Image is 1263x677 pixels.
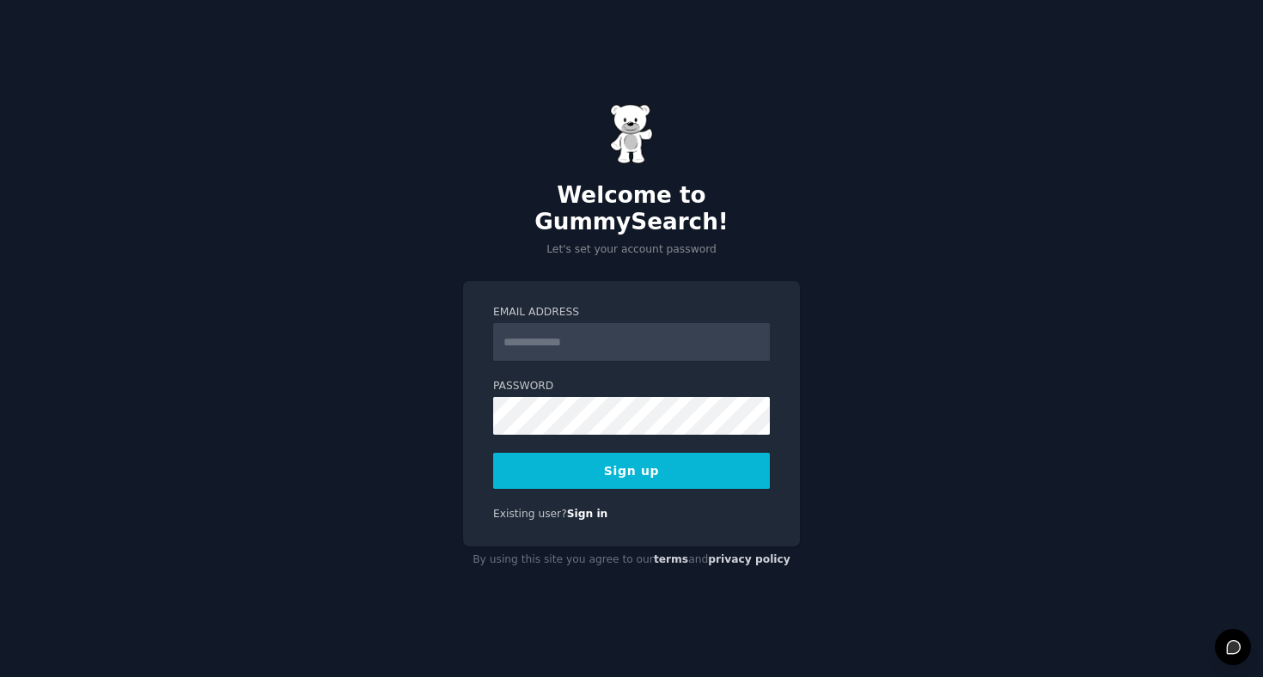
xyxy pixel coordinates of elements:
[567,508,608,520] a: Sign in
[493,508,567,520] span: Existing user?
[463,182,800,236] h2: Welcome to GummySearch!
[493,453,770,489] button: Sign up
[463,242,800,258] p: Let's set your account password
[708,553,790,565] a: privacy policy
[493,305,770,320] label: Email Address
[463,546,800,574] div: By using this site you agree to our and
[493,379,770,394] label: Password
[654,553,688,565] a: terms
[610,104,653,164] img: Gummy Bear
